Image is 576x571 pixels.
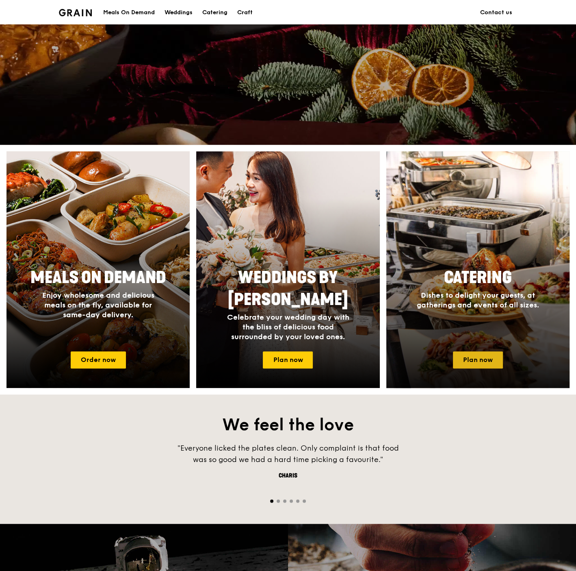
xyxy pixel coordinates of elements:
[453,351,503,368] a: Plan now
[196,151,379,388] a: Weddings by [PERSON_NAME]Celebrate your wedding day with the bliss of delicious food surrounded b...
[197,0,232,25] a: Catering
[444,268,512,288] span: Catering
[417,291,539,309] span: Dishes to delight your guests, at gatherings and events of all sizes.
[165,0,193,25] div: Weddings
[166,442,410,465] div: "Everyone licked the plates clean. Only complaint is that food was so good we had a hard time pic...
[6,151,190,388] img: meals-on-demand-card.d2b6f6db.png
[196,151,379,388] img: weddings-card.4f3003b8.jpg
[160,0,197,25] a: Weddings
[59,9,92,16] img: Grain
[270,499,273,503] span: Go to slide 1
[277,499,280,503] span: Go to slide 2
[103,0,155,25] div: Meals On Demand
[290,499,293,503] span: Go to slide 4
[202,0,227,25] div: Catering
[30,268,166,288] span: Meals On Demand
[263,351,313,368] a: Plan now
[166,472,410,480] div: Charis
[303,499,306,503] span: Go to slide 6
[42,291,154,319] span: Enjoy wholesome and delicious meals on the fly, available for same-day delivery.
[386,151,570,388] a: CateringDishes to delight your guests, at gatherings and events of all sizes.Plan now
[296,499,299,503] span: Go to slide 5
[475,0,517,25] a: Contact us
[228,268,348,309] span: Weddings by [PERSON_NAME]
[6,151,190,388] a: Meals On DemandEnjoy wholesome and delicious meals on the fly, available for same-day delivery.Or...
[232,0,258,25] a: Craft
[283,499,286,503] span: Go to slide 3
[237,0,253,25] div: Craft
[227,313,349,341] span: Celebrate your wedding day with the bliss of delicious food surrounded by your loved ones.
[71,351,126,368] a: Order now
